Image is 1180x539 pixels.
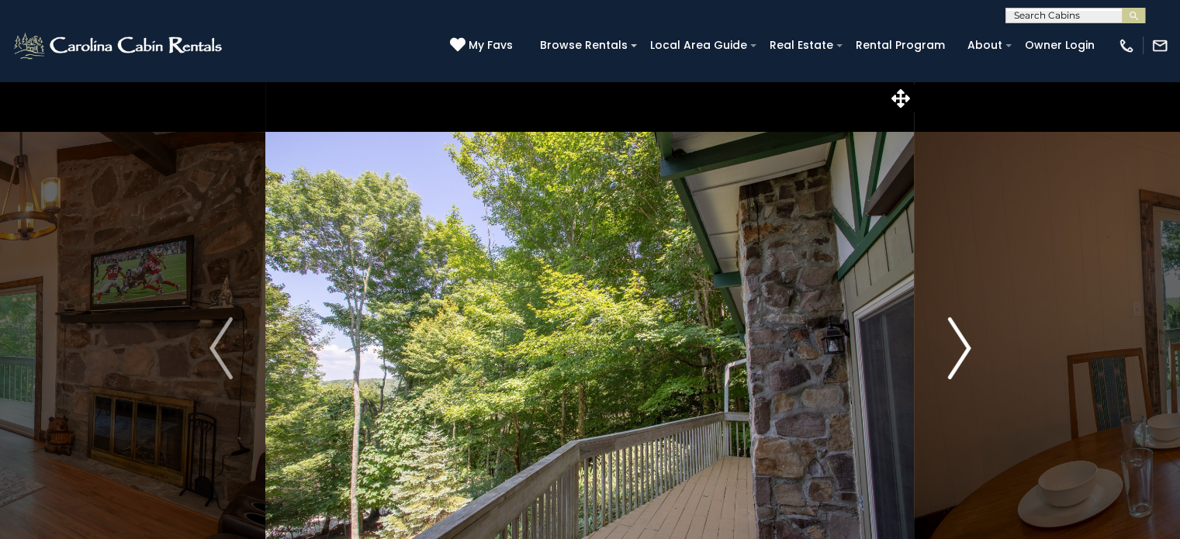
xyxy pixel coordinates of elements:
a: My Favs [450,37,517,54]
a: Owner Login [1017,33,1102,57]
img: arrow [947,317,971,379]
img: mail-regular-white.png [1151,37,1168,54]
img: phone-regular-white.png [1118,37,1135,54]
a: Local Area Guide [642,33,755,57]
a: Real Estate [762,33,841,57]
img: White-1-2.png [12,30,227,61]
span: My Favs [469,37,513,54]
a: About [960,33,1010,57]
img: arrow [209,317,233,379]
a: Rental Program [848,33,953,57]
a: Browse Rentals [532,33,635,57]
